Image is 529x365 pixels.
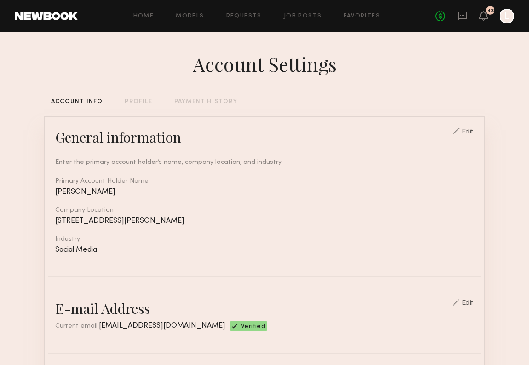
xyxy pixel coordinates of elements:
[125,99,152,105] div: PROFILE
[51,99,103,105] div: ACCOUNT INFO
[55,178,474,185] div: Primary Account Holder Name
[55,217,474,225] div: [STREET_ADDRESS][PERSON_NAME]
[241,324,265,331] span: Verified
[500,9,514,23] a: L
[193,51,337,77] div: Account Settings
[174,99,237,105] div: PAYMENT HISTORY
[55,321,225,331] div: Current email:
[55,207,474,214] div: Company Location
[462,129,474,135] div: Edit
[55,128,181,146] div: General information
[55,246,474,254] div: Social Media
[55,188,474,196] div: [PERSON_NAME]
[133,13,154,19] a: Home
[55,157,474,167] div: Enter the primary account holder’s name, company location, and industry
[487,8,494,13] div: 43
[55,299,150,318] div: E-mail Address
[99,322,225,330] span: [EMAIL_ADDRESS][DOMAIN_NAME]
[226,13,262,19] a: Requests
[176,13,204,19] a: Models
[55,236,474,243] div: Industry
[462,300,474,307] div: Edit
[284,13,322,19] a: Job Posts
[344,13,380,19] a: Favorites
